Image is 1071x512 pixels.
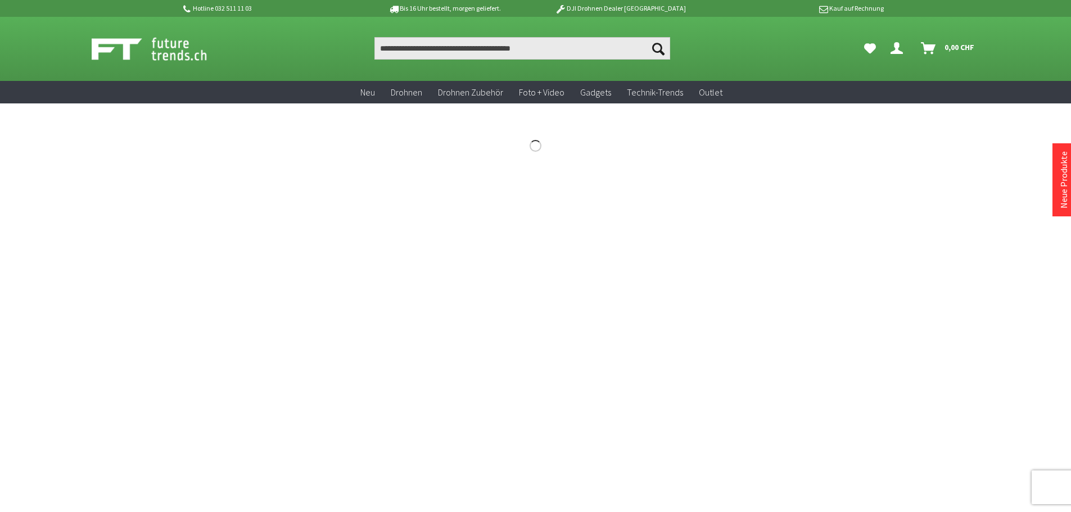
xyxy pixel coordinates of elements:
a: Neue Produkte [1058,151,1069,209]
p: Hotline 032 511 11 03 [182,2,357,15]
span: Foto + Video [519,87,564,98]
a: Gadgets [572,81,619,104]
a: Meine Favoriten [858,37,882,60]
span: Gadgets [580,87,611,98]
p: DJI Drohnen Dealer [GEOGRAPHIC_DATA] [532,2,708,15]
span: 0,00 CHF [945,38,974,56]
img: Shop Futuretrends - zur Startseite wechseln [92,35,232,63]
span: Technik-Trends [627,87,683,98]
p: Kauf auf Rechnung [708,2,884,15]
a: Technik-Trends [619,81,691,104]
a: Foto + Video [511,81,572,104]
a: Warenkorb [916,37,980,60]
span: Drohnen [391,87,422,98]
span: Outlet [699,87,722,98]
a: Drohnen [383,81,430,104]
span: Drohnen Zubehör [438,87,503,98]
input: Produkt, Marke, Kategorie, EAN, Artikelnummer… [374,37,670,60]
a: Neu [353,81,383,104]
a: Dein Konto [886,37,912,60]
p: Bis 16 Uhr bestellt, morgen geliefert. [357,2,532,15]
a: Outlet [691,81,730,104]
button: Suchen [647,37,670,60]
span: Neu [360,87,375,98]
a: Drohnen Zubehör [430,81,511,104]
